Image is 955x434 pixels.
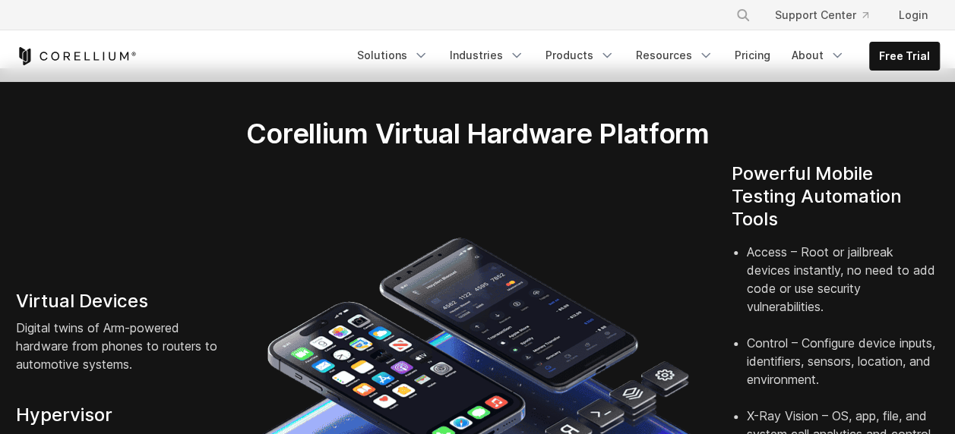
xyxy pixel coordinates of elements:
[732,162,940,231] h4: Powerful Mobile Testing Automation Tools
[441,42,533,69] a: Industries
[729,2,757,29] button: Search
[348,42,438,69] a: Solutions
[783,42,854,69] a: About
[747,243,940,334] li: Access – Root or jailbreak devices instantly, no need to add code or use security vulnerabilities.
[16,319,224,373] p: Digital twins of Arm-powered hardware from phones to routers to automotive systems.
[717,2,940,29] div: Navigation Menu
[16,404,224,426] h4: Hypervisor
[887,2,940,29] a: Login
[175,117,780,150] h2: Corellium Virtual Hardware Platform
[16,47,137,65] a: Corellium Home
[726,42,779,69] a: Pricing
[747,334,940,407] li: Control – Configure device inputs, identifiers, sensors, location, and environment.
[16,290,224,313] h4: Virtual Devices
[536,42,624,69] a: Products
[348,42,940,71] div: Navigation Menu
[870,42,939,70] a: Free Trial
[627,42,723,69] a: Resources
[763,2,881,29] a: Support Center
